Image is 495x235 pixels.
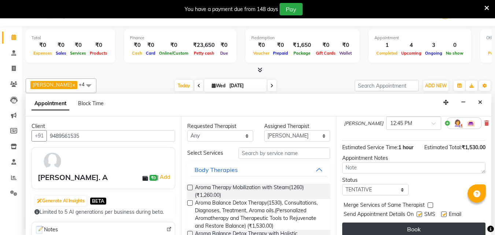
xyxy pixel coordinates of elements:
[239,147,330,159] input: Search by service name
[32,130,47,142] button: +91
[72,82,75,88] a: x
[47,130,175,142] input: Search by Name/Mobile/Email/Code
[185,5,278,13] div: You have a payment due from 148 days
[453,119,462,128] img: Hairdresser.png
[34,208,172,216] div: Limited to 5 AI generations per business during beta.
[374,41,399,49] div: 1
[314,51,337,56] span: Gift Cards
[280,3,303,15] button: Pay
[159,173,171,181] a: Add
[157,41,190,49] div: ₹0
[344,201,425,210] span: Merge Services of Same Therapist
[355,80,419,91] input: Search Appointment
[425,83,447,88] span: ADD NEW
[78,100,104,107] span: Block Time
[54,41,68,49] div: ₹0
[35,225,58,235] span: Notes
[182,149,233,157] div: Select Services
[444,51,465,56] span: No show
[32,35,109,41] div: Total
[210,83,227,88] span: Wed
[423,51,444,56] span: Ongoing
[462,144,485,151] span: ₹1,530.00
[144,41,157,49] div: ₹0
[218,51,230,56] span: Due
[130,35,230,41] div: Finance
[32,122,175,130] div: Client
[32,51,54,56] span: Expenses
[344,120,383,127] span: [PERSON_NAME]
[144,51,157,56] span: Card
[130,41,144,49] div: ₹0
[466,119,475,128] img: Interior.png
[344,210,414,220] span: Send Appointment Details On
[337,41,354,49] div: ₹0
[33,82,72,88] span: [PERSON_NAME]
[187,122,253,130] div: Requested Therapist
[227,80,264,91] input: 2025-09-03
[251,51,271,56] span: Voucher
[90,198,106,205] span: BETA
[68,51,88,56] span: Services
[337,51,354,56] span: Wallet
[190,41,218,49] div: ₹23,650
[42,151,63,172] img: avatar
[157,173,171,181] span: |
[424,210,435,220] span: SMS
[444,41,465,49] div: 0
[32,41,54,49] div: ₹0
[399,41,423,49] div: 4
[88,41,109,49] div: ₹0
[374,51,399,56] span: Completed
[399,51,423,56] span: Upcoming
[342,144,398,151] span: Estimated Service Time:
[149,175,157,181] span: ₹0
[251,35,354,41] div: Redemption
[423,41,444,49] div: 3
[374,35,465,41] div: Appointment
[475,97,485,108] button: Close
[35,196,86,206] button: Generate AI Insights
[38,172,108,183] div: [PERSON_NAME]. A
[271,41,290,49] div: ₹0
[190,163,328,176] button: Body Therapies
[32,97,69,110] span: Appointment
[54,51,68,56] span: Sales
[195,199,325,230] span: Aroma Balance Detox Therapy(1530), Consultations, Diagnoses, Treatment, Aroma oils.(Personalized ...
[314,41,337,49] div: ₹0
[157,51,190,56] span: Online/Custom
[68,41,88,49] div: ₹0
[175,80,193,91] span: Today
[195,184,325,199] span: Aroma Therapy Mobilization with Steam(1260) (₹1,260.00)
[423,81,448,91] button: ADD NEW
[251,41,271,49] div: ₹0
[292,51,312,56] span: Package
[264,122,330,130] div: Assigned Therapist
[88,51,109,56] span: Products
[424,144,462,151] span: Estimated Total:
[130,51,144,56] span: Cash
[398,144,413,151] span: 1 hour
[449,210,461,220] span: Email
[79,81,90,87] span: +4
[290,41,314,49] div: ₹1,650
[195,165,238,174] div: Body Therapies
[271,51,290,56] span: Prepaid
[192,51,216,56] span: Petty cash
[342,154,485,162] div: Appointment Notes
[218,41,230,49] div: ₹0
[342,176,408,184] div: Status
